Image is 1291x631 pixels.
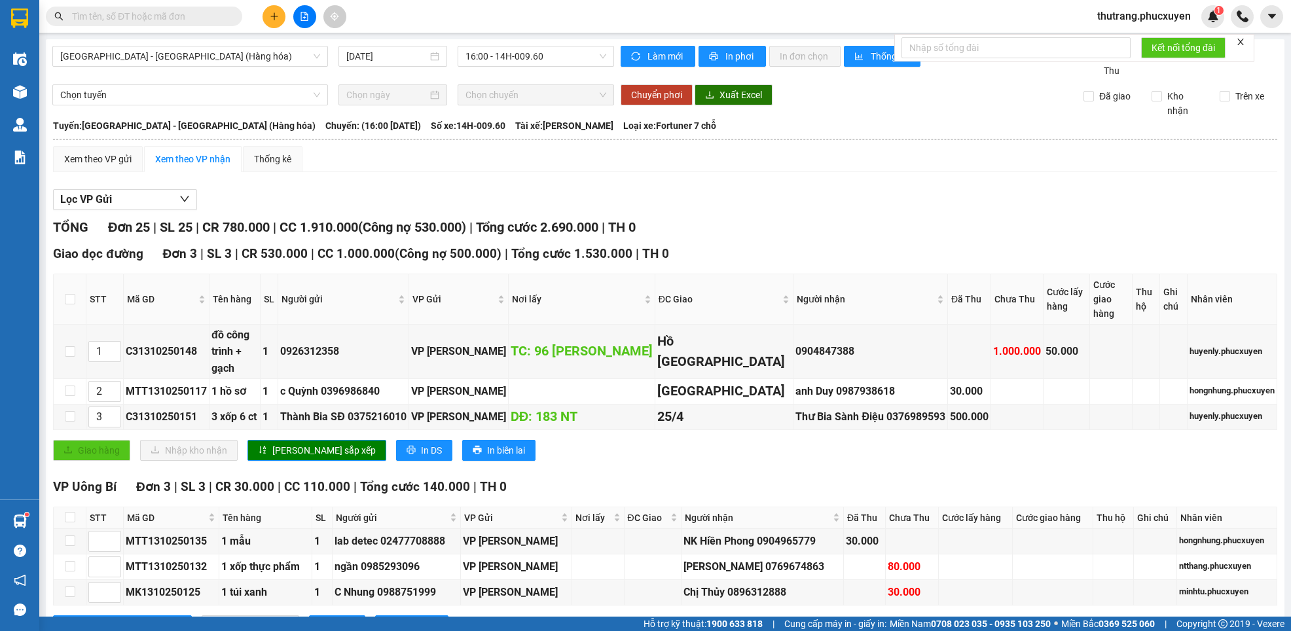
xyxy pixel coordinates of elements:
[463,584,570,600] div: VP [PERSON_NAME]
[280,343,407,359] div: 0926312358
[54,12,64,21] span: search
[950,383,989,399] div: 30.000
[1044,274,1090,325] th: Cước lấy hàng
[431,118,505,133] span: Số xe: 14H-009.60
[86,507,124,529] th: STT
[647,49,685,63] span: Làm mới
[140,440,238,461] button: downloadNhập kho nhận
[797,292,934,306] span: Người nhận
[325,118,421,133] span: Chuyến: (16:00 [DATE])
[126,558,217,575] div: MTT1310250132
[409,379,509,405] td: VP Dương Đình Nghệ
[221,558,310,575] div: 1 xốp thực phẩm
[280,383,407,399] div: c Quỳnh 0396986840
[136,479,171,494] span: Đơn 3
[1133,274,1160,325] th: Thu hộ
[14,545,26,557] span: question-circle
[160,219,192,235] span: SL 25
[13,52,27,66] img: warehouse-icon
[683,584,841,600] div: Chị Thủy 0896312888
[153,219,156,235] span: |
[795,408,945,425] div: Thư Bia Sành Điệu 0376989593
[263,5,285,28] button: plus
[1190,345,1275,358] div: huyenly.phucxuyen
[314,558,329,575] div: 1
[395,246,399,261] span: (
[1160,274,1188,325] th: Ghi chú
[270,12,279,21] span: plus
[1177,507,1277,529] th: Nhân viên
[421,443,442,458] span: In DS
[312,507,332,529] th: SL
[64,152,132,166] div: Xem theo VP gửi
[53,120,316,131] b: Tuyến: [GEOGRAPHIC_DATA] - [GEOGRAPHIC_DATA] (Hàng hóa)
[336,511,448,525] span: Người gửi
[179,194,190,204] span: down
[628,511,668,525] span: ĐC Giao
[511,246,632,261] span: Tổng cước 1.530.000
[948,274,991,325] th: Đã Thu
[207,246,232,261] span: SL 3
[1093,507,1133,529] th: Thu hộ
[1260,5,1283,28] button: caret-down
[360,479,470,494] span: Tổng cước 140.000
[318,246,395,261] span: CC 1.000.000
[278,479,281,494] span: |
[465,85,606,105] span: Chọn chuyến
[124,325,209,378] td: C31310250148
[487,443,525,458] span: In biên lai
[263,343,276,359] div: 1
[314,584,329,600] div: 1
[1152,41,1215,55] span: Kết nối tổng đài
[623,118,716,133] span: Loại xe: Fortuner 7 chỗ
[497,246,501,261] span: )
[461,554,572,580] td: VP Dương Đình Nghệ
[1216,6,1221,15] span: 1
[631,52,642,62] span: sync
[886,507,939,529] th: Chưa Thu
[53,189,197,210] button: Lọc VP Gửi
[211,408,258,425] div: 3 xốp 6 ct
[642,246,669,261] span: TH 0
[844,507,886,529] th: Đã Thu
[221,533,310,549] div: 1 mẫu
[1188,274,1277,325] th: Nhân viên
[1134,507,1177,529] th: Ghi chú
[219,507,312,529] th: Tên hàng
[1162,89,1210,118] span: Kho nhận
[396,440,452,461] button: printerIn DS
[14,604,26,616] span: message
[695,84,773,105] button: downloadXuất Excel
[126,383,207,399] div: MTT1310250117
[124,580,219,605] td: MK1310250125
[773,617,774,631] span: |
[181,479,206,494] span: SL 3
[1218,619,1227,628] span: copyright
[323,5,346,28] button: aim
[124,529,219,554] td: MTT1310250135
[124,405,209,430] td: C31310250151
[1179,560,1275,573] div: ntthang.phucxuyen
[346,88,427,102] input: Chọn ngày
[412,292,495,306] span: VP Gửi
[314,533,329,549] div: 1
[464,511,558,525] span: VP Gửi
[335,584,459,600] div: C Nhung 0988751999
[174,479,177,494] span: |
[1046,343,1087,359] div: 50.000
[1190,410,1275,423] div: huyenly.phucxuyen
[254,152,291,166] div: Thống kê
[202,219,270,235] span: CR 780.000
[411,408,506,425] div: VP [PERSON_NAME]
[1099,619,1155,629] strong: 0369 525 060
[1214,6,1224,15] sup: 1
[60,191,112,207] span: Lọc VP Gửi
[719,88,762,102] span: Xuất Excel
[1236,37,1245,46] span: close
[127,292,196,306] span: Mã GD
[284,479,350,494] span: CC 110.000
[931,619,1051,629] strong: 0708 023 035 - 0935 103 250
[163,246,198,261] span: Đơn 3
[293,5,316,28] button: file-add
[476,219,598,235] span: Tổng cước 2.690.000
